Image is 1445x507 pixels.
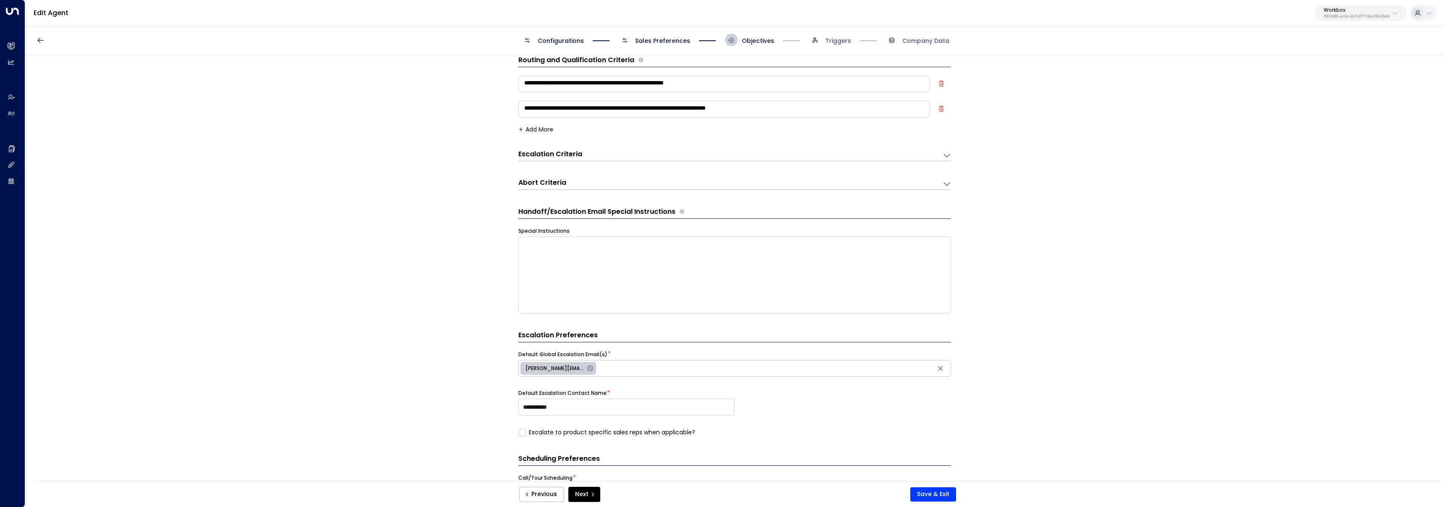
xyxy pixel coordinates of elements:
[518,55,634,65] h3: Routing and Qualification Criteria
[518,474,573,482] label: Call/Tour Scheduling
[680,207,684,217] span: Provide any specific instructions for the content of handoff or escalation emails. These notes gu...
[518,389,607,397] label: Default Escalation Contact Name
[518,178,566,188] h3: Abort Criteria
[934,362,947,375] button: Clear
[635,37,690,45] span: Sales Preferences
[518,150,582,159] h3: Escalation Criteria
[902,37,949,45] span: Company Data
[910,487,956,502] button: Save & Exit
[742,37,774,45] span: Objectives
[518,428,695,437] label: Escalate to product specific sales reps when applicable?
[518,454,951,466] h3: Scheduling Preferences
[1324,8,1390,13] p: Workbox
[518,126,553,133] button: Add More
[518,227,570,235] label: Special Instructions
[520,365,589,372] span: [PERSON_NAME][EMAIL_ADDRESS][PERSON_NAME][DOMAIN_NAME]
[520,362,596,375] div: [PERSON_NAME][EMAIL_ADDRESS][PERSON_NAME][DOMAIN_NAME]
[568,487,600,502] button: Next
[519,487,564,502] button: Previous
[1324,15,1390,18] p: 5907e685-ac3d-4b15-8777-6be708435e94
[518,207,675,217] h3: Handoff/Escalation Email Special Instructions
[518,178,951,190] div: Abort CriteriaDefine the scenarios in which the AI agent should abort or terminate the conversati...
[518,150,951,161] div: Escalation CriteriaDefine the scenarios in which the AI agent should escalate the conversation to...
[518,330,951,342] h3: Escalation Preferences
[538,37,584,45] span: Configurations
[1315,5,1407,21] button: Workbox5907e685-ac3d-4b15-8777-6be708435e94
[638,55,643,65] span: Define the criteria the agent uses to determine whether a lead is qualified for further actions l...
[34,8,68,18] a: Edit Agent
[518,351,607,358] label: Default Global Escalation Email(s)
[825,37,851,45] span: Triggers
